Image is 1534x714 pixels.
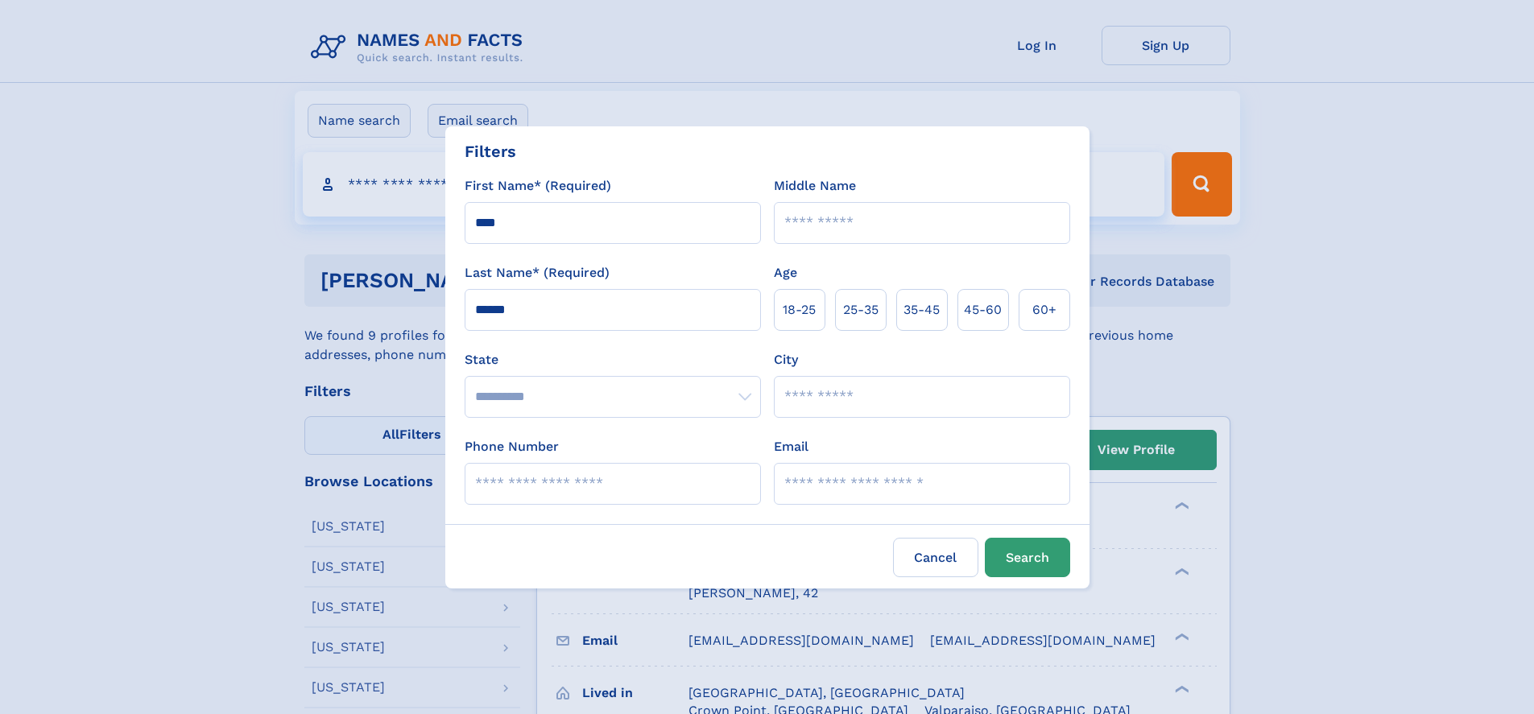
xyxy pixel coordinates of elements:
[465,263,610,283] label: Last Name* (Required)
[893,538,978,577] label: Cancel
[985,538,1070,577] button: Search
[783,300,816,320] span: 18‑25
[774,437,808,456] label: Email
[774,350,798,369] label: City
[903,300,940,320] span: 35‑45
[964,300,1002,320] span: 45‑60
[465,139,516,163] div: Filters
[1032,300,1056,320] span: 60+
[465,437,559,456] label: Phone Number
[465,176,611,196] label: First Name* (Required)
[465,350,761,369] label: State
[843,300,879,320] span: 25‑35
[774,263,797,283] label: Age
[774,176,856,196] label: Middle Name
